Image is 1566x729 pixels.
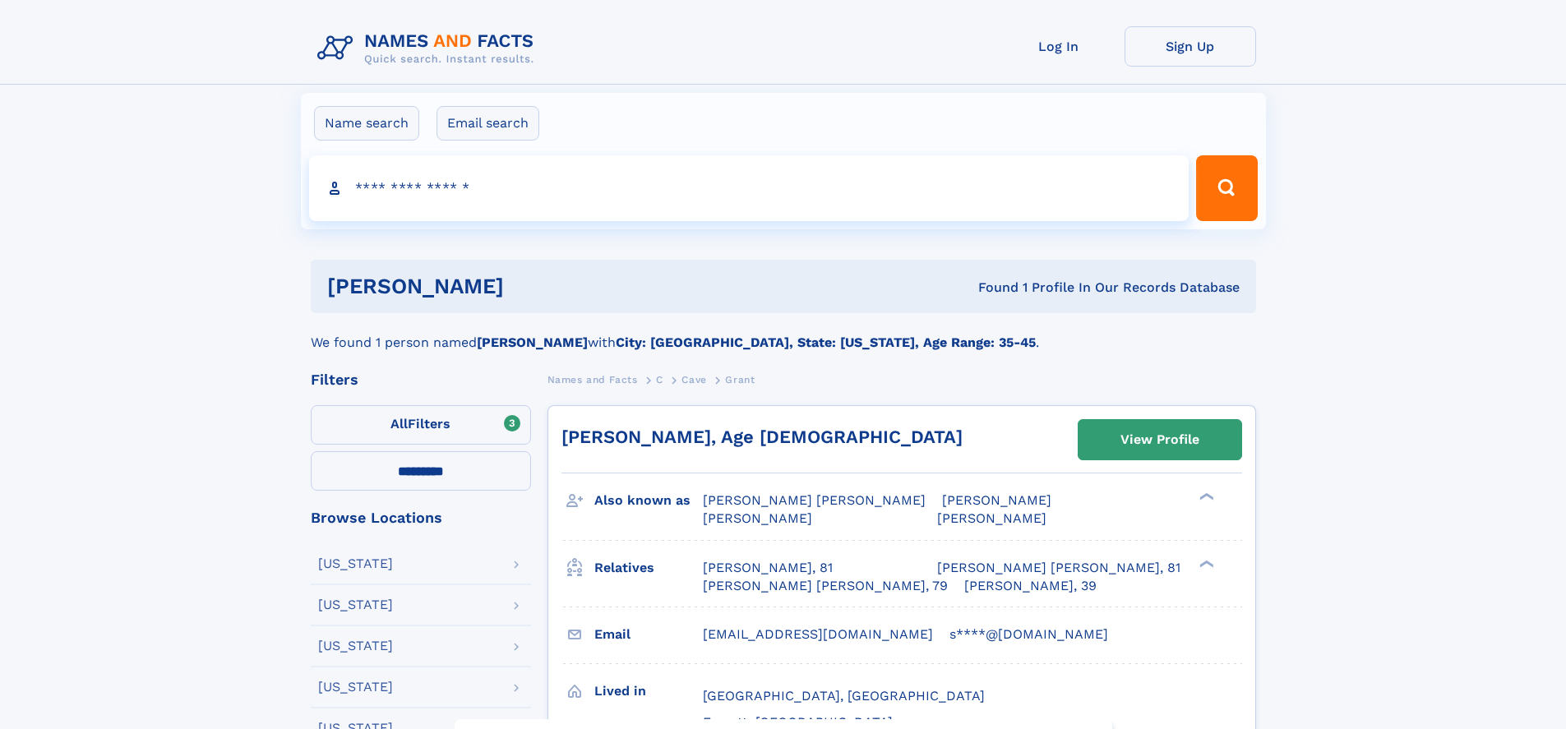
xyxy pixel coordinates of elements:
[311,510,531,525] div: Browse Locations
[477,335,588,350] b: [PERSON_NAME]
[547,369,638,390] a: Names and Facts
[318,557,393,570] div: [US_STATE]
[318,598,393,611] div: [US_STATE]
[311,405,531,445] label: Filters
[1120,421,1199,459] div: View Profile
[703,688,985,704] span: [GEOGRAPHIC_DATA], [GEOGRAPHIC_DATA]
[703,626,933,642] span: [EMAIL_ADDRESS][DOMAIN_NAME]
[656,369,663,390] a: C
[594,554,703,582] h3: Relatives
[311,372,531,387] div: Filters
[1196,155,1257,221] button: Search Button
[318,639,393,653] div: [US_STATE]
[309,155,1190,221] input: search input
[1195,558,1215,569] div: ❯
[594,621,703,648] h3: Email
[681,369,706,390] a: Cave
[703,559,833,577] a: [PERSON_NAME], 81
[741,279,1240,297] div: Found 1 Profile In Our Records Database
[311,313,1256,353] div: We found 1 person named with .
[703,510,812,526] span: [PERSON_NAME]
[311,26,547,71] img: Logo Names and Facts
[703,577,948,595] a: [PERSON_NAME] [PERSON_NAME], 79
[964,577,1097,595] a: [PERSON_NAME], 39
[314,106,419,141] label: Name search
[1079,420,1241,459] a: View Profile
[937,510,1046,526] span: [PERSON_NAME]
[993,26,1125,67] a: Log In
[318,681,393,694] div: [US_STATE]
[1195,491,1215,502] div: ❯
[681,374,706,385] span: Cave
[594,677,703,705] h3: Lived in
[390,416,408,431] span: All
[656,374,663,385] span: C
[594,487,703,514] h3: Also known as
[1125,26,1256,67] a: Sign Up
[937,559,1180,577] a: [PERSON_NAME] [PERSON_NAME], 81
[616,335,1036,350] b: City: [GEOGRAPHIC_DATA], State: [US_STATE], Age Range: 35-45
[725,374,755,385] span: Grant
[327,276,741,297] h1: [PERSON_NAME]
[942,492,1051,508] span: [PERSON_NAME]
[437,106,539,141] label: Email search
[561,427,963,447] a: [PERSON_NAME], Age [DEMOGRAPHIC_DATA]
[703,492,926,508] span: [PERSON_NAME] [PERSON_NAME]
